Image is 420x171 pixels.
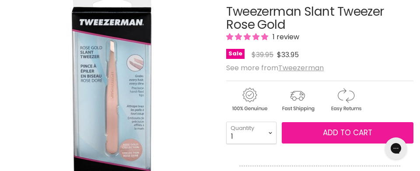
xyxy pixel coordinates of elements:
[226,49,245,59] span: Sale
[323,127,372,138] span: Add to cart
[226,86,273,113] img: genuine.gif
[226,32,270,42] span: 5.00 stars
[226,63,324,73] span: See more from
[274,86,321,113] img: shipping.gif
[282,122,413,144] button: Add to cart
[381,134,411,162] iframe: Gorgias live chat messenger
[252,50,273,60] span: $39.95
[226,122,276,144] select: Quantity
[277,50,299,60] span: $33.95
[278,63,324,73] a: Tweezerman
[226,5,413,32] h1: Tweezerman Slant Tweezer Rose Gold
[270,32,299,42] span: 1 review
[322,86,369,113] img: returns.gif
